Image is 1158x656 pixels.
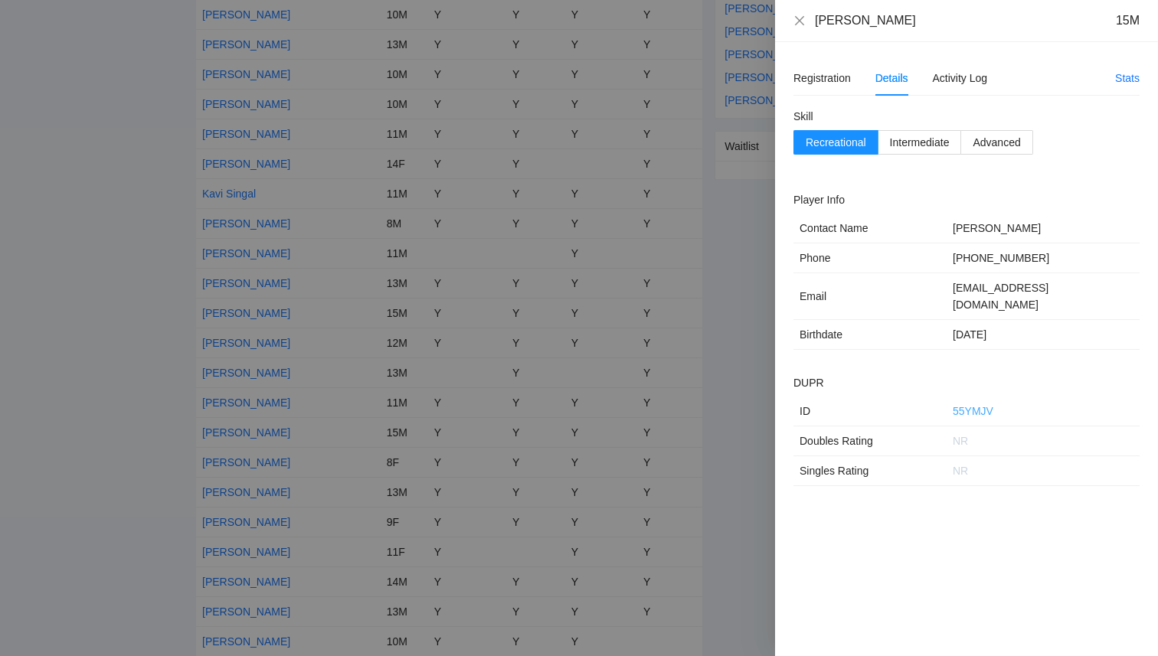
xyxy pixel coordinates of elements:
[1116,12,1140,29] div: 15M
[793,426,947,456] td: Doubles Rating
[793,15,806,28] button: Close
[953,405,993,417] a: 55YMJV
[947,273,1140,320] td: [EMAIL_ADDRESS][DOMAIN_NAME]
[793,70,851,86] div: Registration
[793,456,947,486] td: Singles Rating
[890,136,950,148] span: Intermediate
[815,12,916,29] div: [PERSON_NAME]
[947,214,1140,243] td: [PERSON_NAME]
[953,465,968,477] span: NR
[875,70,908,86] div: Details
[947,320,1140,350] td: [DATE]
[933,70,988,86] div: Activity Log
[793,214,947,243] td: Contact Name
[953,435,968,447] span: NR
[793,243,947,273] td: Phone
[793,397,947,426] td: ID
[973,136,1020,148] span: Advanced
[1115,72,1140,84] a: Stats
[793,191,1140,208] h2: Player Info
[793,15,806,27] span: close
[793,374,1140,391] h2: DUPR
[806,136,866,148] span: Recreational
[947,243,1140,273] td: [PHONE_NUMBER]
[793,108,1140,125] h2: Skill
[793,320,947,350] td: Birthdate
[793,273,947,320] td: Email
